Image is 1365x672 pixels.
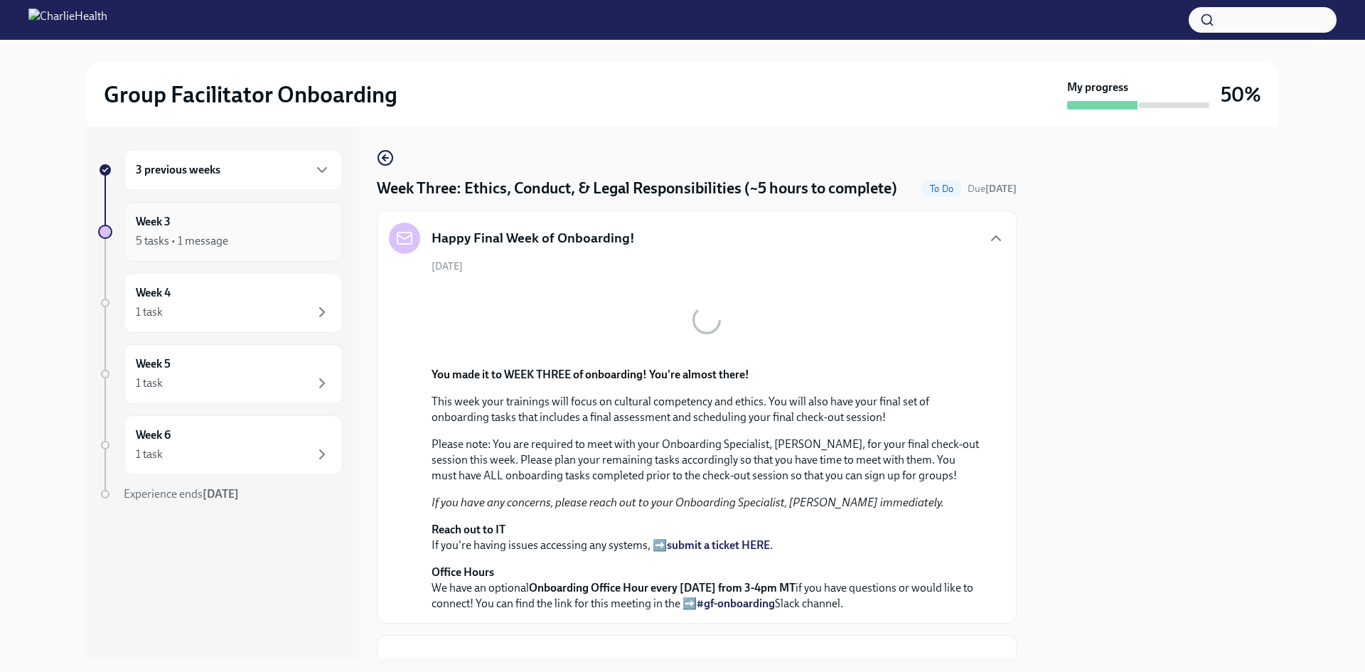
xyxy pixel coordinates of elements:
button: Zoom image [432,284,982,356]
span: Experience ends [124,487,239,501]
a: submit a ticket HERE [667,538,770,552]
div: 5 tasks • 1 message [136,233,228,249]
div: 1 task [136,375,163,391]
h6: Week 4 [136,285,171,301]
span: Due [968,183,1017,195]
strong: [DATE] [203,487,239,501]
strong: [DATE] [985,183,1017,195]
strong: Onboarding Office Hour every [DATE] from 3-4pm MT [529,581,796,594]
div: 1 task [136,304,163,320]
h6: 3 previous weeks [136,162,220,178]
h6: Week 3 [136,214,171,230]
img: CharlieHealth [28,9,107,31]
h4: Week Three: Ethics, Conduct, & Legal Responsibilities (~5 hours to complete) [377,178,897,199]
strong: Reach out to IT [432,523,505,536]
p: If you're having issues accessing any systems, ➡️ . [432,522,982,553]
strong: You made it to WEEK THREE of onboarding! You're almost there! [432,368,749,381]
em: If you have any concerns, please reach out to your Onboarding Specialist, [PERSON_NAME] immediately. [432,496,944,509]
div: 3 previous weeks [124,149,343,191]
h2: Group Facilitator Onboarding [104,80,397,109]
h5: Happy Final Week of Onboarding! [432,229,635,247]
p: Please note: You are required to meet with your Onboarding Specialist, [PERSON_NAME], for your fi... [432,437,982,484]
a: Week 41 task [98,273,343,333]
strong: Office Hours [432,565,494,579]
span: [DATE] [432,260,463,273]
h6: Week 5 [136,356,171,372]
a: #gf-onboarding [697,597,775,610]
strong: My progress [1067,80,1128,95]
h6: Week 6 [136,427,171,443]
a: Week 61 task [98,415,343,475]
a: Week 35 tasks • 1 message [98,202,343,262]
span: September 23rd, 2025 10:00 [968,182,1017,196]
h3: 50% [1221,82,1261,107]
p: This week your trainings will focus on cultural competency and ethics. You will also have your fi... [432,394,982,425]
a: Week 51 task [98,344,343,404]
span: To Do [921,183,962,194]
p: We have an optional if you have questions or would like to connect! You can find the link for thi... [432,565,982,612]
div: 1 task [136,447,163,462]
